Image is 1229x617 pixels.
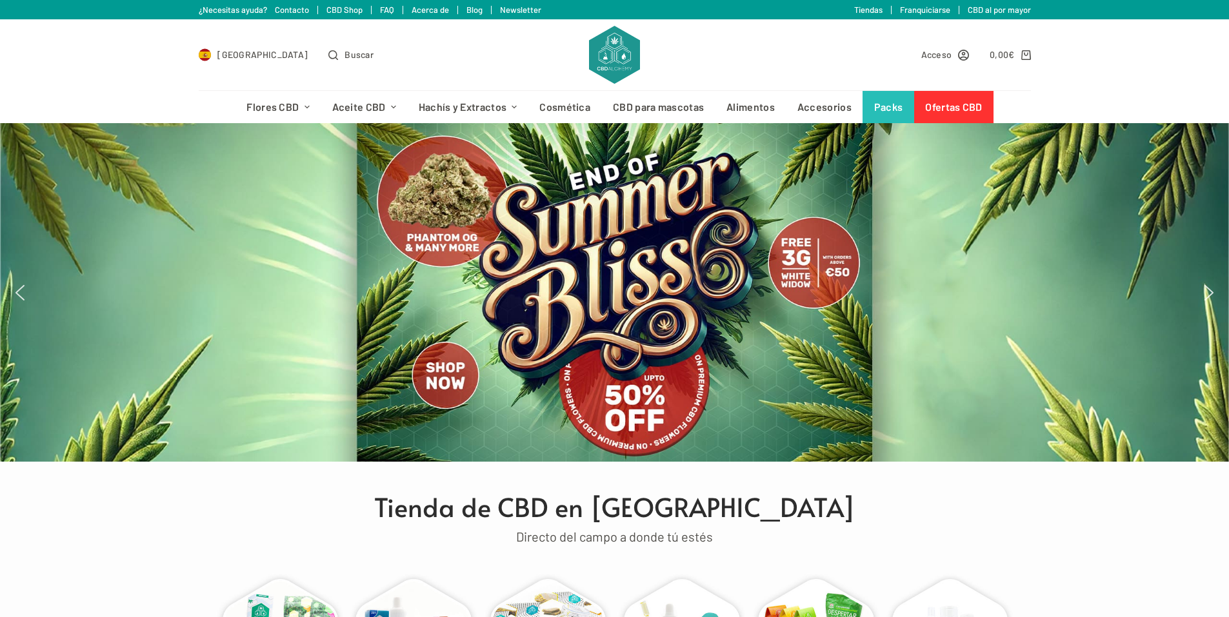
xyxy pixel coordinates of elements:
[380,5,394,15] a: FAQ
[321,91,407,123] a: Aceite CBD
[199,48,212,61] img: ES Flag
[466,5,483,15] a: Blog
[900,5,950,15] a: Franquiciarse
[205,487,1024,526] h1: Tienda de CBD en [GEOGRAPHIC_DATA]
[589,26,639,84] img: CBD Alchemy
[407,91,528,123] a: Hachís y Extractos
[500,5,541,15] a: Newsletter
[199,5,309,15] a: ¿Necesitas ayuda? Contacto
[217,47,308,62] span: [GEOGRAPHIC_DATA]
[345,47,374,62] span: Buscar
[786,91,863,123] a: Accesorios
[602,91,715,123] a: CBD para mascotas
[715,91,786,123] a: Alimentos
[921,47,970,62] a: Acceso
[10,282,30,303] img: previous arrow
[528,91,602,123] a: Cosmética
[1199,282,1219,303] img: next arrow
[914,91,994,123] a: Ofertas CBD
[199,47,308,62] a: Select Country
[412,5,449,15] a: Acerca de
[968,5,1031,15] a: CBD al por mayor
[1008,49,1014,60] span: €
[235,91,321,123] a: Flores CBD
[205,526,1024,547] p: Directo del campo a donde tú estés
[854,5,883,15] a: Tiendas
[921,47,952,62] span: Acceso
[326,5,363,15] a: CBD Shop
[990,49,1015,60] bdi: 0,00
[990,47,1030,62] a: Carro de compra
[235,91,994,123] nav: Menú de cabecera
[863,91,914,123] a: Packs
[328,47,374,62] button: Abrir formulario de búsqueda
